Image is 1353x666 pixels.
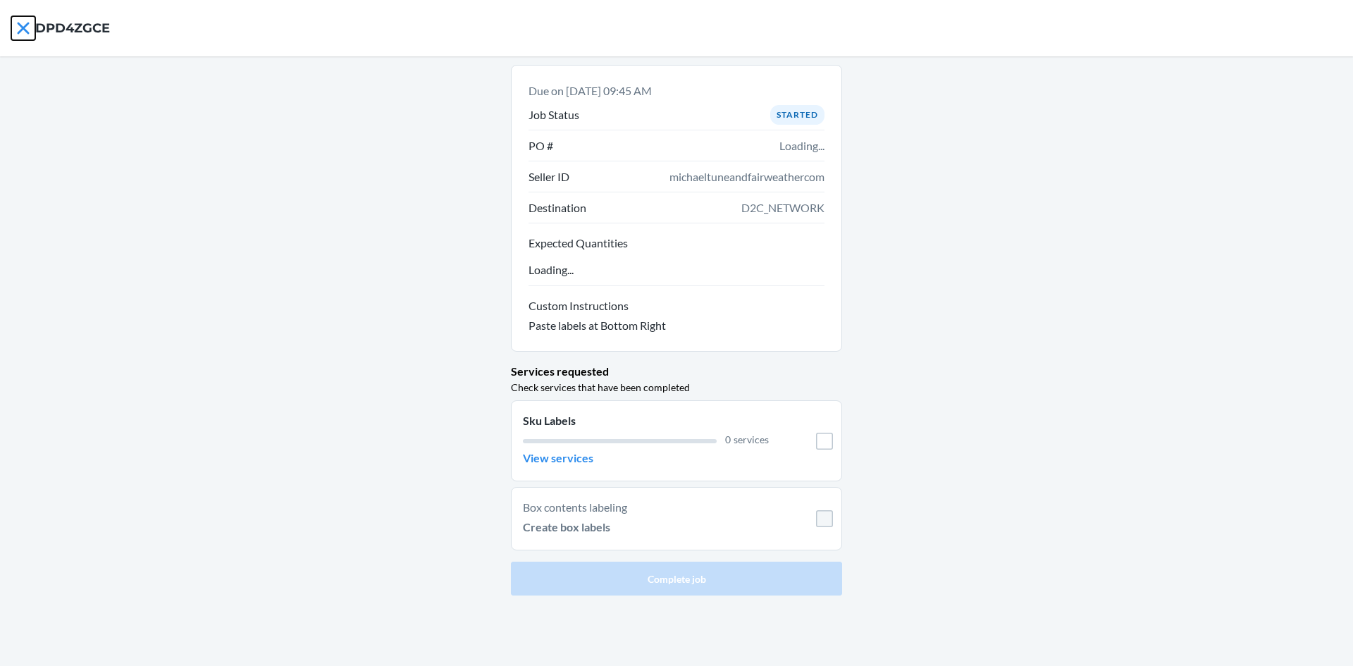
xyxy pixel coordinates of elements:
[529,168,569,185] p: Seller ID
[523,450,593,467] p: View services
[529,235,824,252] p: Expected Quantities
[734,433,769,445] span: services
[511,380,690,395] p: Check services that have been completed
[511,562,842,596] button: Complete job
[770,105,824,125] div: Started
[529,297,824,314] p: Custom Instructions
[511,363,609,380] p: Services requested
[529,261,574,278] p: Loading...
[523,412,769,429] p: Sku Labels
[529,317,666,334] p: Paste labels at Bottom Right
[529,106,579,123] p: Job Status
[529,137,553,154] p: PO #
[529,199,586,216] p: Destination
[523,516,610,538] button: Create box labels
[523,519,610,536] p: Create box labels
[779,137,824,154] span: Loading...
[523,447,593,469] button: View services
[523,499,769,516] p: Box contents labeling
[35,19,110,37] h4: DPD4ZGCE
[529,297,824,317] button: Custom Instructions
[529,82,824,99] p: Due on [DATE] 09:45 AM
[669,168,824,185] span: michaeltuneandfairweathercom
[529,235,824,254] button: Expected Quantities
[741,199,824,216] span: D2C_NETWORK
[725,433,731,445] span: 0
